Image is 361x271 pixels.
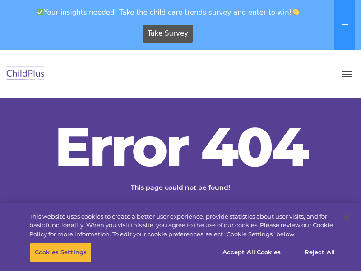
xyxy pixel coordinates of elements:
img: ✅ [37,9,43,15]
h2: Error 404 [45,120,316,174]
img: 👏 [292,9,299,15]
button: Reject All [292,243,348,262]
button: Cookies Settings [30,243,92,262]
button: Close [337,208,356,228]
button: Accept All Cookies [218,243,286,262]
a: Take Survey [143,25,194,43]
span: Your insights needed! Take the child care trends survey and enter to win! [4,4,333,21]
span: Take Survey [148,26,188,42]
div: This website uses cookies to create a better user experience, provide statistics about user visit... [29,212,336,239]
p: This page could not be found! [86,183,275,192]
img: ChildPlus by Procare Solutions [5,64,47,85]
